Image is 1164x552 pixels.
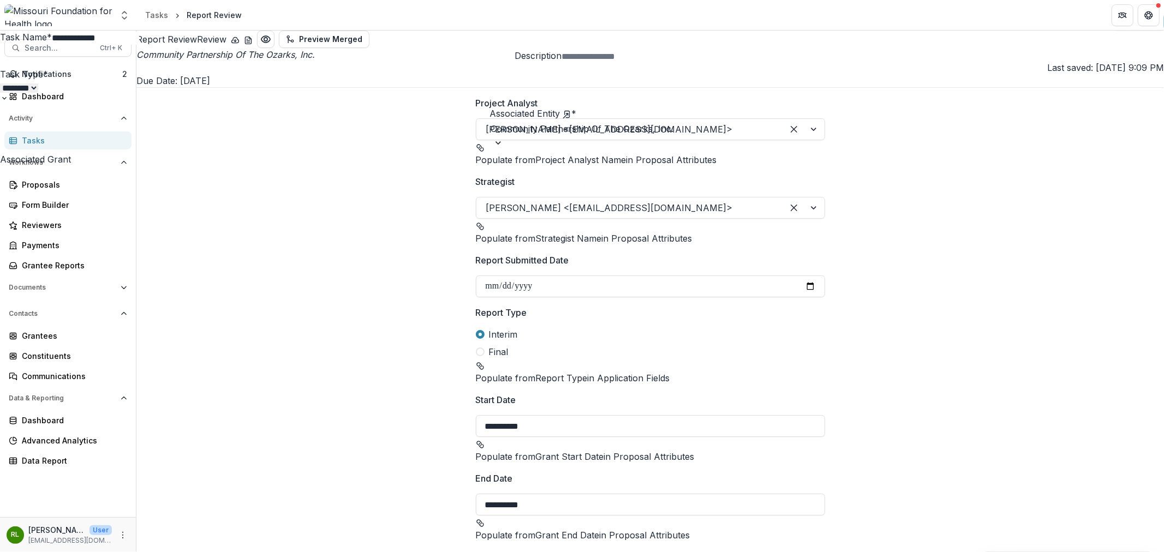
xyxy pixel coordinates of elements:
img: Missouri Foundation for Health logo [4,4,112,26]
button: Open entity switcher [117,4,132,26]
nav: breadcrumb [141,7,246,23]
label: Description [515,50,562,61]
button: Partners [1112,4,1133,26]
label: Associated Entity [490,108,576,119]
div: Tasks [145,9,168,21]
button: Get Help [1138,4,1160,26]
div: Report Review [187,9,242,21]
